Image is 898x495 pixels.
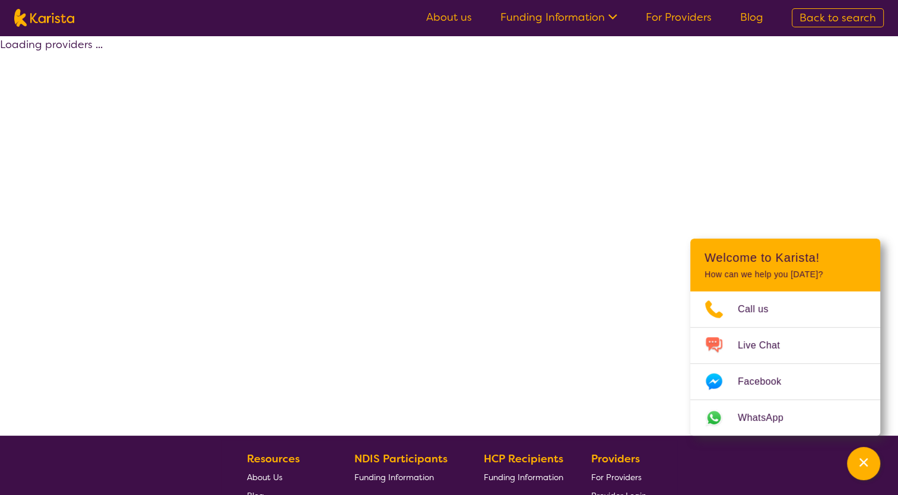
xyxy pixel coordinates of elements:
[484,452,563,466] b: HCP Recipients
[690,400,880,436] a: Web link opens in a new tab.
[738,409,798,427] span: WhatsApp
[792,8,884,27] a: Back to search
[484,472,563,483] span: Funding Information
[847,447,880,480] button: Channel Menu
[247,472,283,483] span: About Us
[738,300,783,318] span: Call us
[740,10,763,24] a: Blog
[690,239,880,436] div: Channel Menu
[14,9,74,27] img: Karista logo
[247,468,326,486] a: About Us
[646,10,712,24] a: For Providers
[591,472,642,483] span: For Providers
[591,452,640,466] b: Providers
[799,11,876,25] span: Back to search
[247,452,300,466] b: Resources
[705,269,866,280] p: How can we help you [DATE]?
[484,468,563,486] a: Funding Information
[500,10,617,24] a: Funding Information
[738,373,795,391] span: Facebook
[354,452,448,466] b: NDIS Participants
[354,468,456,486] a: Funding Information
[705,250,866,265] h2: Welcome to Karista!
[690,291,880,436] ul: Choose channel
[591,468,646,486] a: For Providers
[738,337,794,354] span: Live Chat
[354,472,434,483] span: Funding Information
[426,10,472,24] a: About us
